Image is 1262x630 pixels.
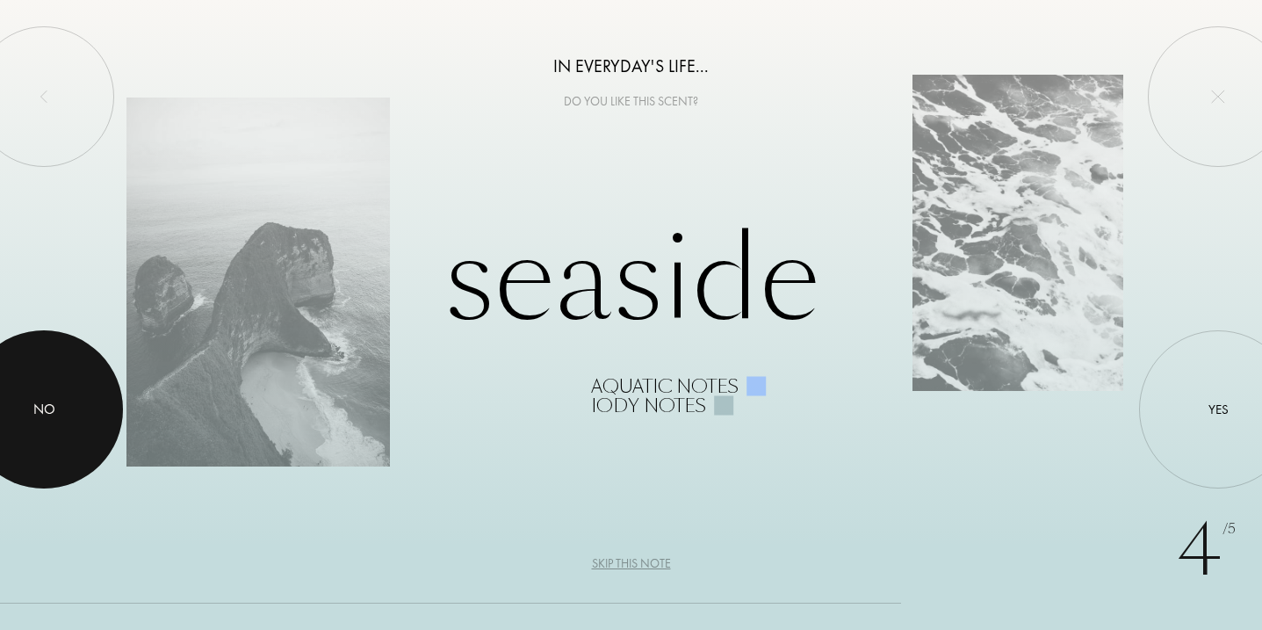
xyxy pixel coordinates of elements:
div: Iody notes [591,395,706,415]
div: No [33,399,55,420]
img: quit_onboard.svg [1211,90,1225,104]
div: Seaside [126,215,1136,415]
div: 4 [1177,498,1236,604]
div: Aquatic notes [591,376,739,395]
div: Yes [1208,400,1229,420]
img: left_onboard.svg [37,90,51,104]
span: /5 [1222,519,1236,539]
div: Skip this note [592,554,671,573]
